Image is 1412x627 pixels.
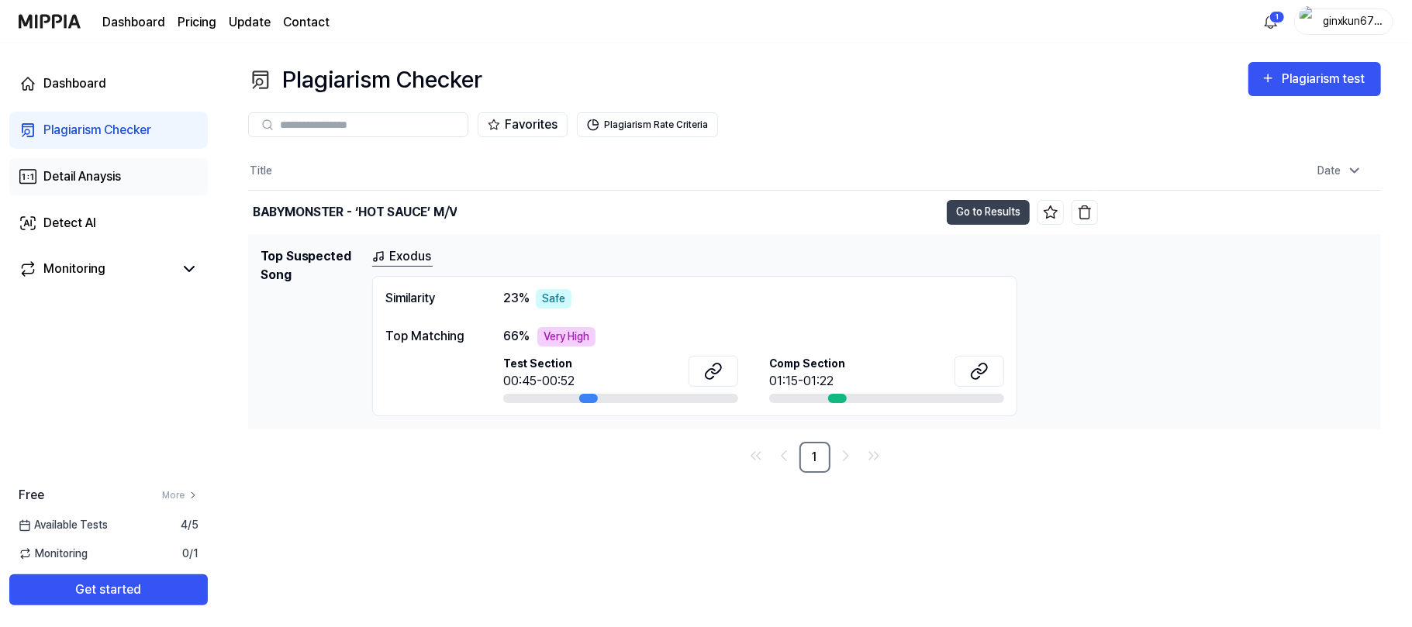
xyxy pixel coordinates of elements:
div: Date [1311,158,1369,184]
button: Favorites [478,112,568,137]
button: Get started [9,574,208,605]
div: ginxkun679io [1323,12,1383,29]
th: Title [248,153,1098,190]
a: More [162,488,199,502]
span: 0 / 1 [182,546,199,562]
a: Detail Anaysis [9,158,208,195]
button: 알림1 [1258,9,1283,34]
div: BABYMONSTER - ‘HOT SAUCE’ M⧸V [253,203,457,222]
span: Free [19,486,44,505]
div: 1 [1269,11,1285,23]
span: Available Tests [19,517,108,533]
td: [DATE] 10:09 PM [1098,190,1381,234]
span: Monitoring [19,546,88,562]
div: Plagiarism Checker [43,121,151,140]
div: Very High [537,327,596,346]
a: Exodus [372,247,433,267]
span: 66 % [503,327,530,346]
div: Dashboard [43,74,106,93]
button: Plagiarism test [1248,62,1381,96]
img: 알림 [1262,12,1280,31]
a: Go to next page [834,443,858,468]
div: Safe [536,289,571,308]
a: Detect AI [9,205,208,242]
nav: pagination [248,442,1381,473]
div: Top Matching [385,327,472,346]
span: 23 % [503,289,530,308]
img: profile [1300,6,1318,37]
a: Go to first page [744,443,768,468]
span: Comp Section [769,356,845,372]
button: Plagiarism Rate Criteria [577,112,718,137]
h1: Top Suspected Song [261,247,360,416]
div: 01:15-01:22 [769,372,845,391]
a: 1 [799,442,830,473]
a: Plagiarism Checker [9,112,208,149]
a: Contact [283,13,330,32]
button: profileginxkun679io [1294,9,1393,35]
img: delete [1077,205,1093,220]
a: Monitoring [19,260,174,278]
span: Test Section [503,356,575,372]
a: Go to last page [861,443,886,468]
span: 4 / 5 [181,517,199,533]
div: Plagiarism Checker [248,62,482,97]
div: 00:45-00:52 [503,372,575,391]
a: Go to previous page [772,443,796,468]
a: Pricing [178,13,216,32]
div: Detail Anaysis [43,167,121,186]
div: Similarity [385,289,472,308]
button: Go to Results [947,200,1030,225]
div: Plagiarism test [1282,69,1369,89]
a: Dashboard [9,65,208,102]
a: Dashboard [102,13,165,32]
a: Update [229,13,271,32]
div: Detect AI [43,214,96,233]
div: Monitoring [43,260,105,278]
